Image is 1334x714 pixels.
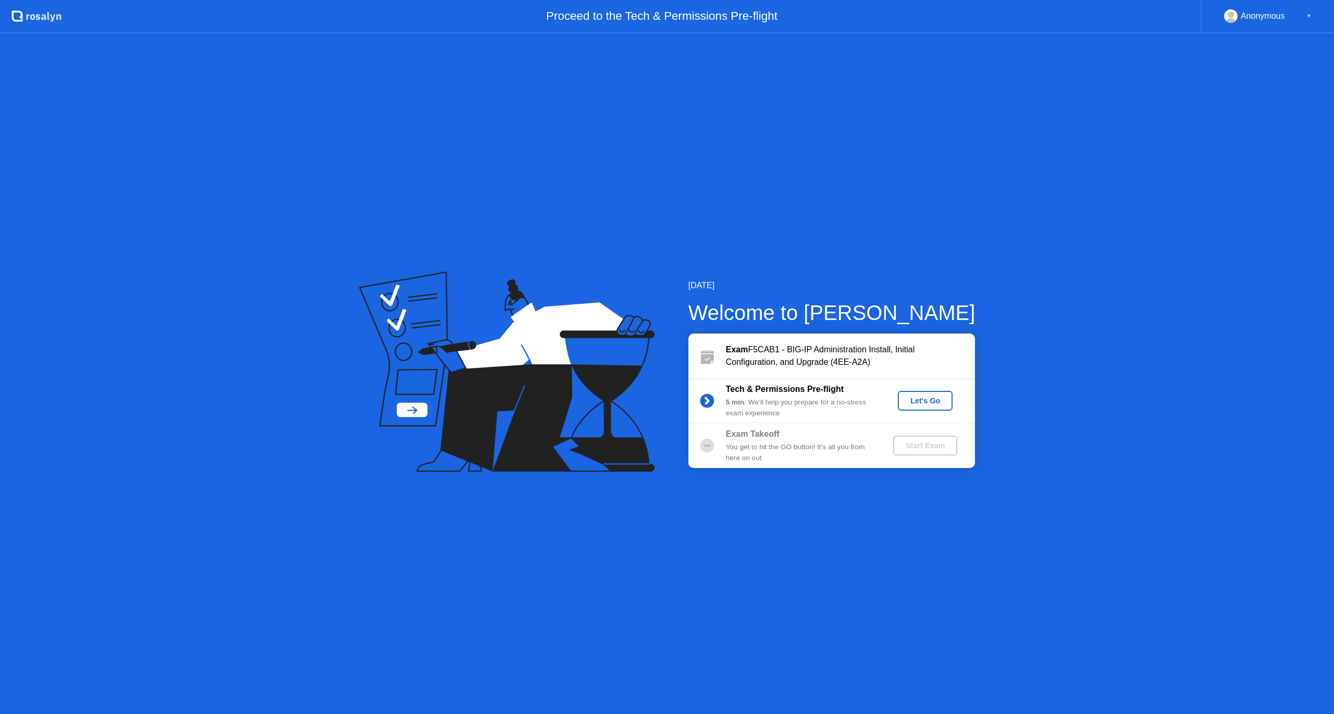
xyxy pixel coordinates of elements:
[1306,9,1312,23] div: ▼
[726,343,975,368] div: F5CAB1 - BIG-IP Administration Install, Initial Configuration, and Upgrade (4EE-A2A)
[726,397,876,418] div: : We’ll help you prepare for a no-stress exam experience
[1241,9,1285,23] div: Anonymous
[726,385,844,393] b: Tech & Permissions Pre-flight
[897,441,953,450] div: Start Exam
[898,391,953,411] button: Let's Go
[726,429,780,438] b: Exam Takeoff
[893,436,957,456] button: Start Exam
[726,398,745,406] b: 5 min
[726,442,876,463] div: You get to hit the GO button! It’s all you from here on out
[688,297,975,328] div: Welcome to [PERSON_NAME]
[688,279,975,292] div: [DATE]
[902,397,948,405] div: Let's Go
[726,345,748,354] b: Exam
